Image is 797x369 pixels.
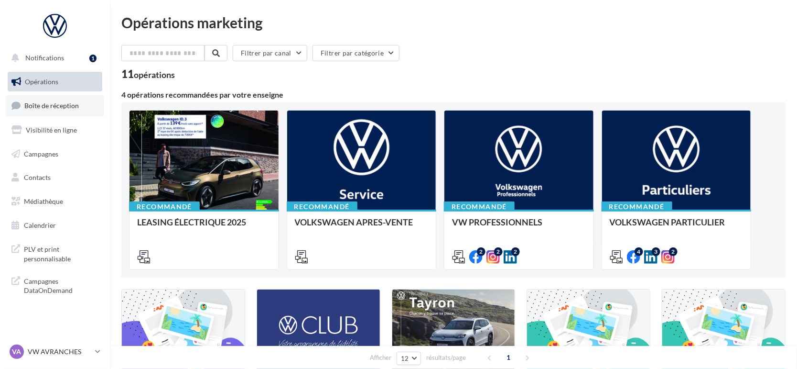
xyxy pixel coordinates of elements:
div: Recommandé [129,201,200,212]
a: Médiathèque [6,191,104,212]
div: 11 [121,69,175,79]
span: Opérations [25,78,58,86]
div: 2 [511,247,520,256]
p: VW AVRANCHES [28,347,91,357]
span: Visibilité en ligne [26,126,77,134]
a: Boîte de réception [6,95,104,116]
span: 12 [401,355,409,362]
div: opérations [134,70,175,79]
span: Médiathèque [24,197,63,205]
span: Campagnes [24,149,58,157]
span: Campagnes DataOnDemand [24,275,98,295]
div: LEASING ÉLECTRIQUE 2025 [137,217,271,236]
span: Contacts [24,173,51,181]
div: 2 [494,247,503,256]
a: Visibilité en ligne [6,120,104,140]
div: 1 [89,55,97,62]
span: résultats/page [426,353,466,362]
div: 3 [652,247,660,256]
div: 4 [635,247,643,256]
span: PLV et print personnalisable [24,243,98,263]
div: VOLKSWAGEN APRES-VENTE [295,217,429,236]
button: Filtrer par catégorie [312,45,399,61]
a: Contacts [6,168,104,188]
a: Campagnes DataOnDemand [6,271,104,299]
span: Notifications [25,54,64,62]
div: VOLKSWAGEN PARTICULIER [610,217,743,236]
a: Calendrier [6,215,104,235]
div: Recommandé [444,201,515,212]
a: VA VW AVRANCHES [8,343,102,361]
a: Opérations [6,72,104,92]
span: Afficher [370,353,391,362]
a: Campagnes [6,144,104,164]
div: 2 [477,247,485,256]
button: Notifications 1 [6,48,100,68]
button: Filtrer par canal [233,45,307,61]
div: 2 [669,247,678,256]
span: Boîte de réception [24,101,79,110]
div: Recommandé [602,201,672,212]
div: VW PROFESSIONNELS [452,217,586,236]
span: 1 [501,350,517,365]
div: 4 opérations recommandées par votre enseigne [121,91,786,99]
a: PLV et print personnalisable [6,239,104,267]
div: Opérations marketing [121,15,786,30]
span: Calendrier [24,221,56,229]
span: VA [12,347,22,357]
button: 12 [397,352,421,365]
div: Recommandé [287,201,357,212]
